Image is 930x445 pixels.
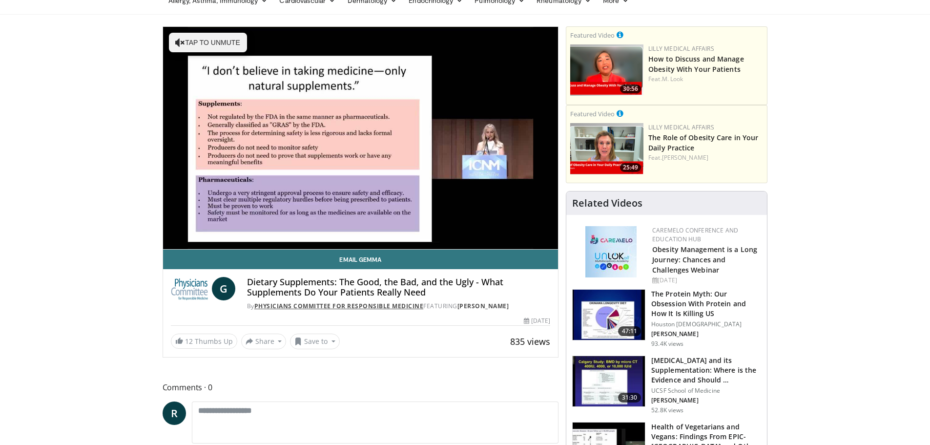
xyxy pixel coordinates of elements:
[648,153,763,162] div: Feat.
[648,44,714,53] a: Lilly Medical Affairs
[648,123,714,131] a: Lilly Medical Affairs
[651,387,761,395] p: UCSF School of Medicine
[652,226,738,243] a: CaReMeLO Conference and Education Hub
[573,356,645,407] img: 4bb25b40-905e-443e-8e37-83f056f6e86e.150x105_q85_crop-smart_upscale.jpg
[457,302,509,310] a: [PERSON_NAME]
[290,334,340,349] button: Save to
[247,277,550,298] h4: Dietary Supplements: The Good, the Bad, and the Ugly - What Supplements Do Your Patients Really Need
[241,334,287,349] button: Share
[163,402,186,425] a: R
[651,320,761,328] p: Houston [DEMOGRAPHIC_DATA]
[572,289,761,348] a: 47:11 The Protein Myth: Our Obsession With Protein and How It Is Killing US Houston [DEMOGRAPHIC_...
[648,75,763,84] div: Feat.
[572,197,642,209] h4: Related Videos
[171,277,208,300] img: Physicians Committee for Responsible Medicine
[651,397,761,404] p: [PERSON_NAME]
[651,406,683,414] p: 52.8K views
[510,336,550,347] span: 835 views
[163,381,559,394] span: Comments 0
[620,163,641,172] span: 25:49
[570,44,643,96] a: 30:56
[585,226,637,277] img: 45df64a9-a6de-482c-8a90-ada250f7980c.png.150x105_q85_autocrop_double_scale_upscale_version-0.2.jpg
[247,302,550,311] div: By FEATURING
[171,334,237,349] a: 12 Thumbs Up
[570,109,615,118] small: Featured Video
[651,340,683,348] p: 93.4K views
[212,277,235,300] a: G
[648,54,744,74] a: How to Discuss and Manage Obesity With Your Patients
[572,356,761,414] a: 31:30 [MEDICAL_DATA] and its Supplementation: Where is the Evidence and Should … UCSF School of M...
[652,276,759,285] div: [DATE]
[620,85,641,93] span: 30:56
[254,302,424,310] a: Physicians Committee for Responsible Medicine
[573,290,645,340] img: b7b8b05e-5021-418b-a89a-60a270e7cf82.150x105_q85_crop-smart_upscale.jpg
[651,289,761,318] h3: The Protein Myth: Our Obsession With Protein and How It Is Killing US
[570,123,643,174] a: 25:49
[662,75,683,83] a: M. Look
[185,337,193,346] span: 12
[662,153,708,162] a: [PERSON_NAME]
[163,250,558,269] a: Email Gemma
[169,33,247,52] button: Tap to unmute
[618,326,641,336] span: 47:11
[652,245,757,275] a: Obesity Management is a Long Journey: Chances and Challenges Webinar
[651,356,761,385] h3: [MEDICAL_DATA] and its Supplementation: Where is the Evidence and Should …
[163,27,558,250] video-js: Video Player
[618,393,641,403] span: 31:30
[570,31,615,40] small: Featured Video
[570,123,643,174] img: e1208b6b-349f-4914-9dd7-f97803bdbf1d.png.150x105_q85_crop-smart_upscale.png
[648,133,758,152] a: The Role of Obesity Care in Your Daily Practice
[570,44,643,96] img: c98a6a29-1ea0-4bd5-8cf5-4d1e188984a7.png.150x105_q85_crop-smart_upscale.png
[524,317,550,325] div: [DATE]
[651,330,761,338] p: [PERSON_NAME]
